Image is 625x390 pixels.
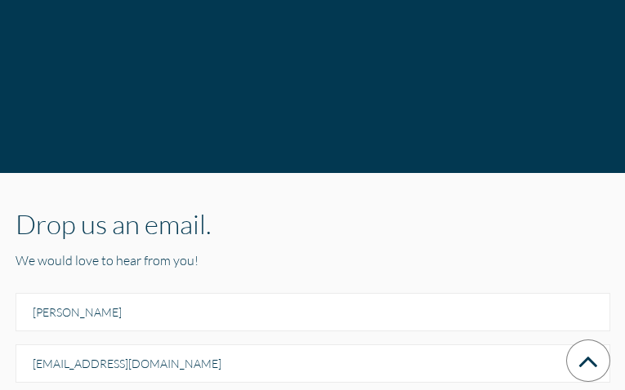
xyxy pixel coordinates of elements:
h1: Drop us an email. [16,207,610,240]
iframe: Drift Widget Chat Window [288,139,615,318]
iframe: Drift Widget Chat Controller [543,308,605,370]
input: Name* [16,293,610,331]
input: Email* [16,344,610,383]
h5: We would love to hear from you! [16,251,610,269]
